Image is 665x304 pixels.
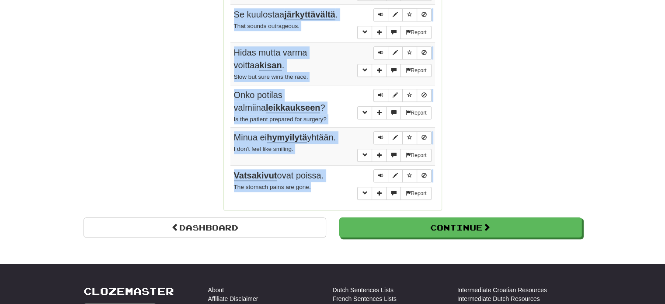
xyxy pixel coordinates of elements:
button: Toggle favorite [402,131,417,144]
button: Play sentence audio [373,89,388,102]
button: Continue [339,217,582,238]
a: Intermediate Dutch Resources [457,294,540,303]
div: More sentence controls [357,64,431,77]
button: Play sentence audio [373,46,388,59]
button: Toggle ignore [417,8,432,21]
button: Play sentence audio [373,131,388,144]
span: ovat poissa. [234,171,324,181]
button: Edit sentence [388,131,403,144]
span: Hidas mutta varma voittaa . [234,48,307,71]
button: Toggle ignore [417,169,432,182]
small: Is the patient prepared for surgery? [234,116,327,122]
a: Dashboard [84,217,326,238]
a: Clozemaster [84,286,174,297]
a: Dutch Sentences Lists [333,286,393,294]
span: Onko potilas valmiina ? [234,90,325,113]
button: Toggle ignore [417,131,432,144]
small: The stomach pains are gone. [234,184,311,190]
div: Sentence controls [373,169,432,182]
div: Sentence controls [373,8,432,21]
button: Add sentence to collection [372,64,386,77]
button: Toggle ignore [417,89,432,102]
button: Play sentence audio [373,169,388,182]
button: Report [400,106,431,119]
button: Add sentence to collection [372,149,386,162]
button: Report [400,149,431,162]
u: Vatsakivut [234,171,277,181]
button: Edit sentence [388,89,403,102]
div: More sentence controls [357,187,431,200]
u: järkyttävältä [284,10,335,20]
button: Toggle grammar [357,187,372,200]
div: Sentence controls [373,46,432,59]
u: hymyilytä [267,133,307,143]
button: Toggle favorite [402,89,417,102]
button: Report [400,26,431,39]
u: kisan [259,60,282,71]
small: Slow but sure wins the race. [234,73,308,80]
span: Minua ei yhtään. [234,133,336,143]
button: Toggle grammar [357,106,372,119]
button: Toggle favorite [402,169,417,182]
div: Sentence controls [373,131,432,144]
button: Toggle favorite [402,46,417,59]
div: More sentence controls [357,106,431,119]
u: leikkaukseen [266,103,320,113]
button: Edit sentence [388,169,403,182]
small: I don't feel like smiling. [234,146,293,152]
span: Se kuulostaa . [234,10,338,20]
small: That sounds outrageous. [234,23,299,29]
button: Edit sentence [388,8,403,21]
button: Toggle grammar [357,149,372,162]
div: More sentence controls [357,149,431,162]
button: Add sentence to collection [372,106,386,119]
button: Toggle ignore [417,46,432,59]
div: Sentence controls [373,89,432,102]
button: Toggle favorite [402,8,417,21]
button: Toggle grammar [357,26,372,39]
a: French Sentences Lists [333,294,397,303]
a: Affiliate Disclaimer [208,294,258,303]
button: Report [400,187,431,200]
button: Edit sentence [388,46,403,59]
div: More sentence controls [357,26,431,39]
button: Play sentence audio [373,8,388,21]
a: Intermediate Croatian Resources [457,286,547,294]
button: Add sentence to collection [372,26,386,39]
a: About [208,286,224,294]
button: Toggle grammar [357,64,372,77]
button: Report [400,64,431,77]
button: Add sentence to collection [372,187,386,200]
